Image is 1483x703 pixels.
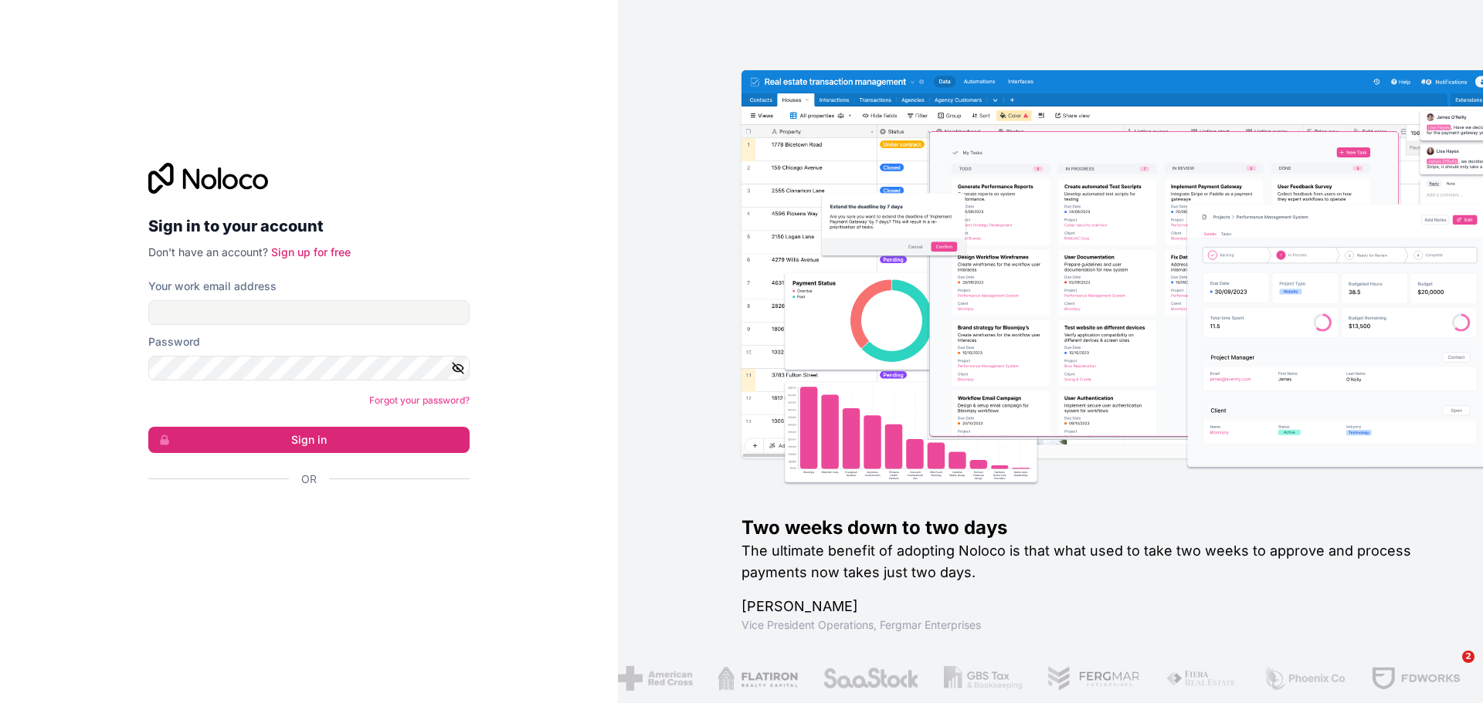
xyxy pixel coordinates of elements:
img: /assets/fergmar-CudnrXN5.png [1047,666,1141,691]
img: /assets/saastock-C6Zbiodz.png [822,666,919,691]
span: 2 [1462,651,1475,663]
iframe: Intercom live chat [1430,651,1468,688]
h2: Sign in to your account [148,212,470,240]
h1: Two weeks down to two days [741,515,1434,540]
img: /assets/phoenix-BREaitsQ.png [1263,666,1346,691]
input: Email address [148,300,470,325]
a: Forgot your password? [369,394,470,406]
a: Sign up for free [271,245,351,259]
label: Password [148,334,200,350]
input: Password [148,356,470,380]
img: /assets/flatiron-C8eUkumj.png [718,666,798,691]
img: /assets/gbstax-C-GtDUiK.png [944,666,1023,691]
label: Your work email address [148,279,277,294]
span: Don't have an account? [148,245,268,259]
span: Or [301,471,317,487]
button: Sign in [148,427,470,453]
h1: Vice President Operations , Fergmar Enterprises [741,617,1434,633]
h2: The ultimate benefit of adopting Noloco is that what used to take two weeks to approve and proces... [741,540,1434,583]
h1: [PERSON_NAME] [741,596,1434,617]
img: /assets/fiera-fwj2N5v4.png [1166,666,1238,691]
iframe: Sign in with Google Button [141,504,465,538]
img: /assets/american-red-cross-BAupjrZR.png [618,666,693,691]
img: /assets/fdworks-Bi04fVtw.png [1370,666,1461,691]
